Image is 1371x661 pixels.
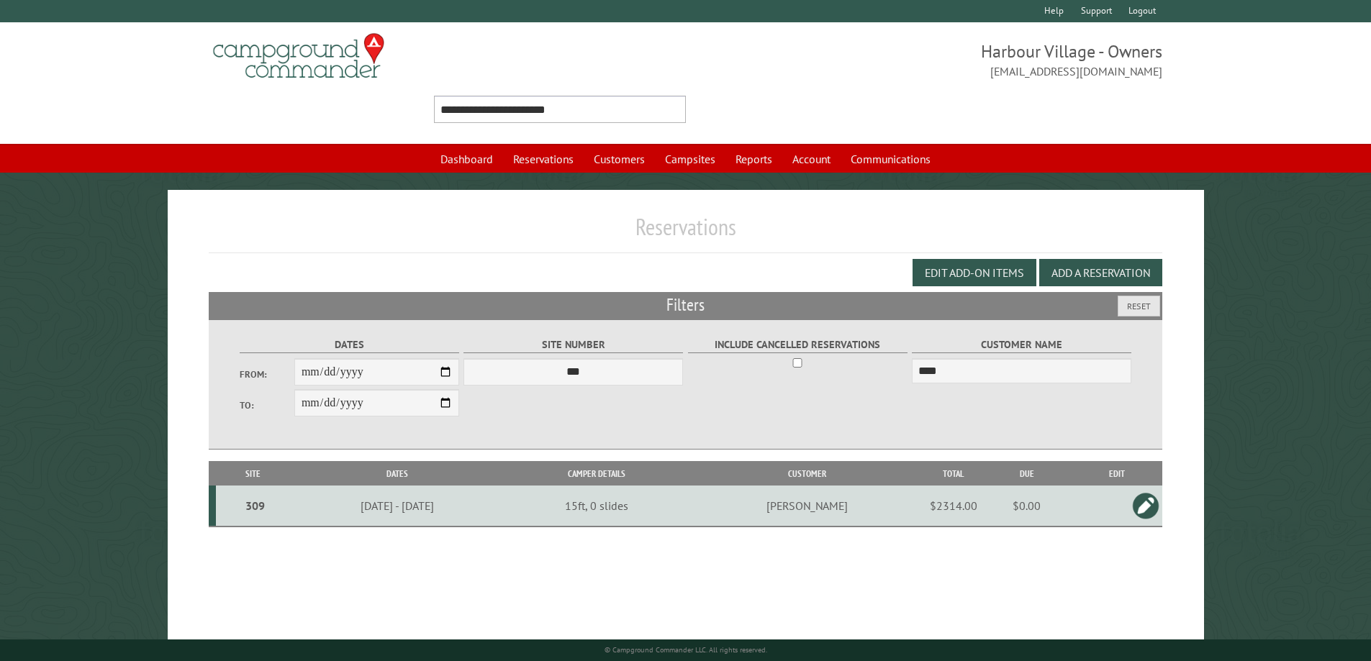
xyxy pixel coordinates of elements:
button: Reset [1118,296,1160,316]
a: Campsites [656,145,724,173]
a: Communications [842,145,939,173]
img: Campground Commander [209,28,389,84]
th: Edit [1072,461,1163,486]
th: Camper Details [504,461,689,486]
td: [PERSON_NAME] [689,486,924,526]
label: To: [240,398,294,412]
th: Due [982,461,1072,486]
label: From: [240,368,294,381]
a: Dashboard [432,145,502,173]
th: Customer [689,461,924,486]
td: $0.00 [982,486,1072,526]
label: Site Number [463,337,683,353]
label: Customer Name [912,337,1131,353]
a: Account [784,145,839,173]
a: Reservations [504,145,582,173]
a: Customers [585,145,653,173]
span: Harbour Village - Owners [EMAIL_ADDRESS][DOMAIN_NAME] [686,40,1163,80]
h2: Filters [209,292,1163,319]
td: $2314.00 [925,486,982,526]
th: Site [216,461,291,486]
label: Dates [240,337,459,353]
div: 309 [222,498,289,513]
h1: Reservations [209,213,1163,252]
label: Include Cancelled Reservations [688,337,908,353]
button: Edit Add-on Items [913,259,1036,286]
small: © Campground Commander LLC. All rights reserved. [605,645,767,655]
button: Add a Reservation [1039,259,1162,286]
div: [DATE] - [DATE] [293,498,502,513]
th: Dates [291,461,504,486]
th: Total [925,461,982,486]
td: 15ft, 0 slides [504,486,689,526]
a: Reports [727,145,781,173]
